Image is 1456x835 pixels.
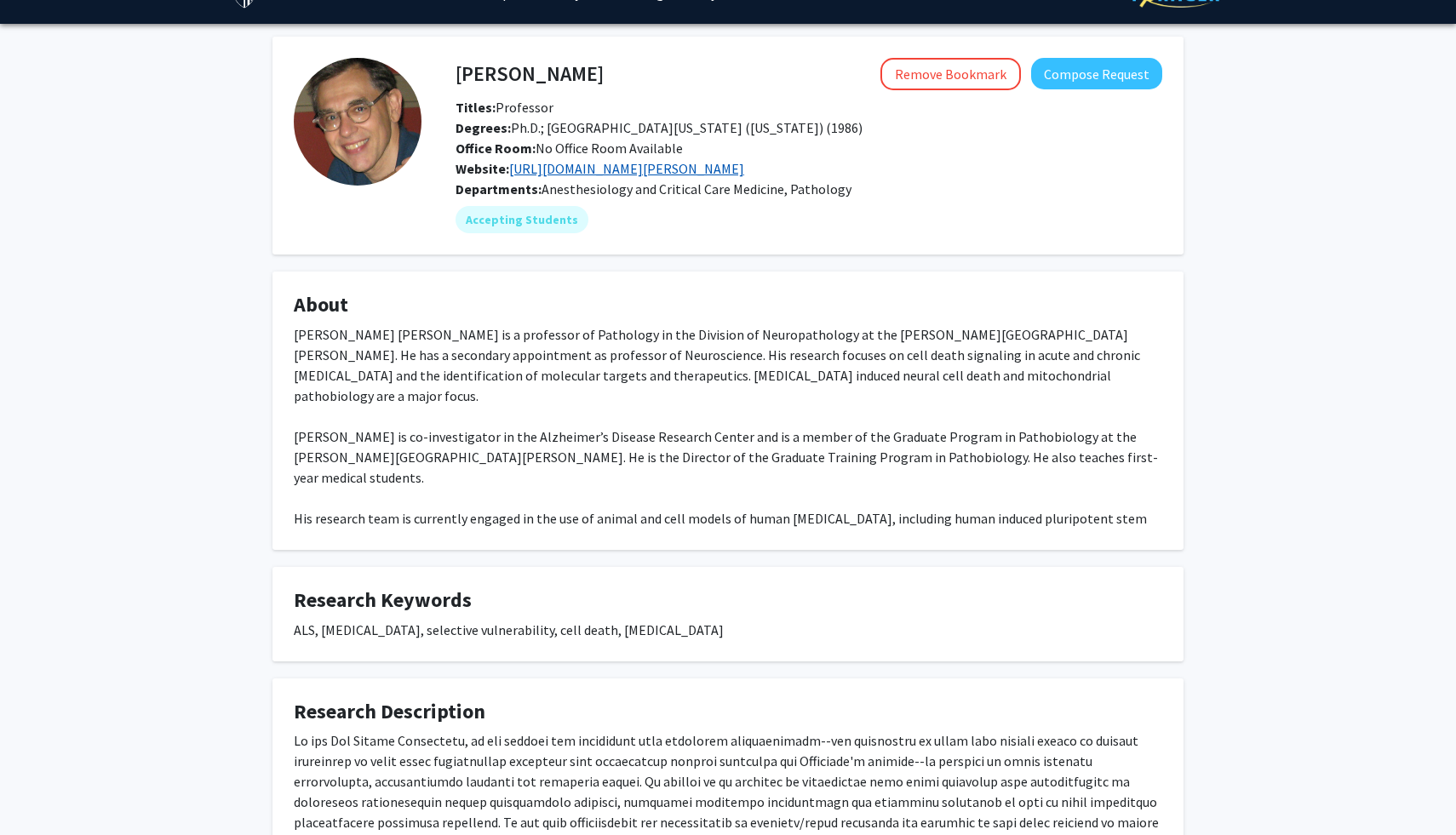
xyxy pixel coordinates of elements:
[294,700,1162,724] h4: Research Description
[456,99,553,116] span: Professor
[456,180,542,197] b: Departments:
[456,140,683,157] span: No Office Room Available
[456,119,511,136] b: Degrees:
[294,324,1162,569] div: [PERSON_NAME] [PERSON_NAME] is a professor of Pathology in the Division of Neuropathology at the ...
[456,160,509,177] b: Website:
[1031,58,1162,89] button: Compose Request to Lee Martin
[294,293,1162,317] h4: About
[294,58,421,186] img: Profile Picture
[294,620,1162,640] div: ALS, [MEDICAL_DATA], selective vulnerability, cell death, [MEDICAL_DATA]
[13,758,72,822] iframe: Chat
[509,160,744,177] a: Opens in a new tab
[456,58,604,89] h4: [PERSON_NAME]
[456,140,536,157] b: Office Room:
[542,180,851,197] span: Anesthesiology and Critical Care Medicine, Pathology
[456,206,588,233] mat-chip: Accepting Students
[456,99,496,116] b: Titles:
[294,588,1162,613] h4: Research Keywords
[880,58,1021,90] button: Remove Bookmark
[456,119,863,136] span: Ph.D.; [GEOGRAPHIC_DATA][US_STATE] ([US_STATE]) (1986)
